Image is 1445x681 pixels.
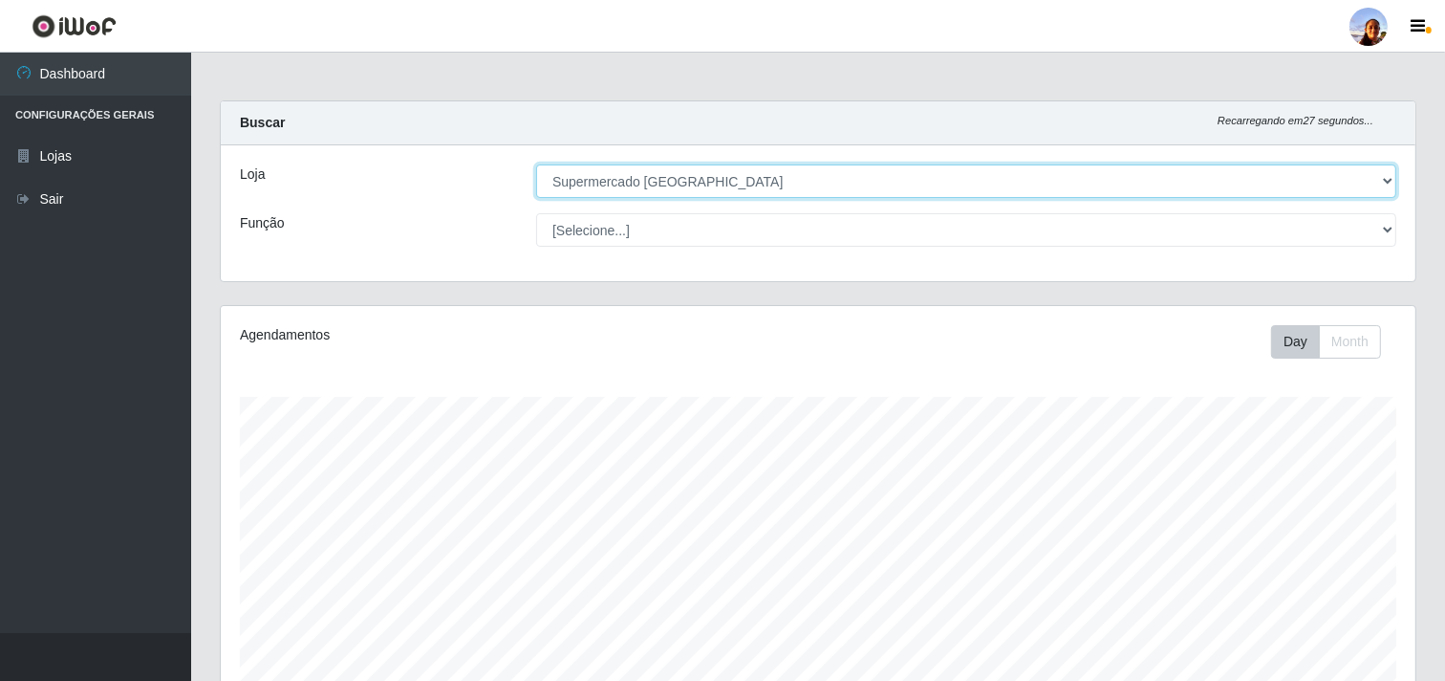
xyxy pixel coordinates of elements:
div: Agendamentos [240,325,705,345]
button: Month [1319,325,1381,359]
button: Day [1271,325,1320,359]
img: CoreUI Logo [32,14,117,38]
div: First group [1271,325,1381,359]
label: Loja [240,165,265,185]
div: Toolbar with button groups [1271,325,1396,359]
i: Recarregando em 27 segundos... [1218,115,1373,126]
label: Função [240,213,285,233]
strong: Buscar [240,115,285,130]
